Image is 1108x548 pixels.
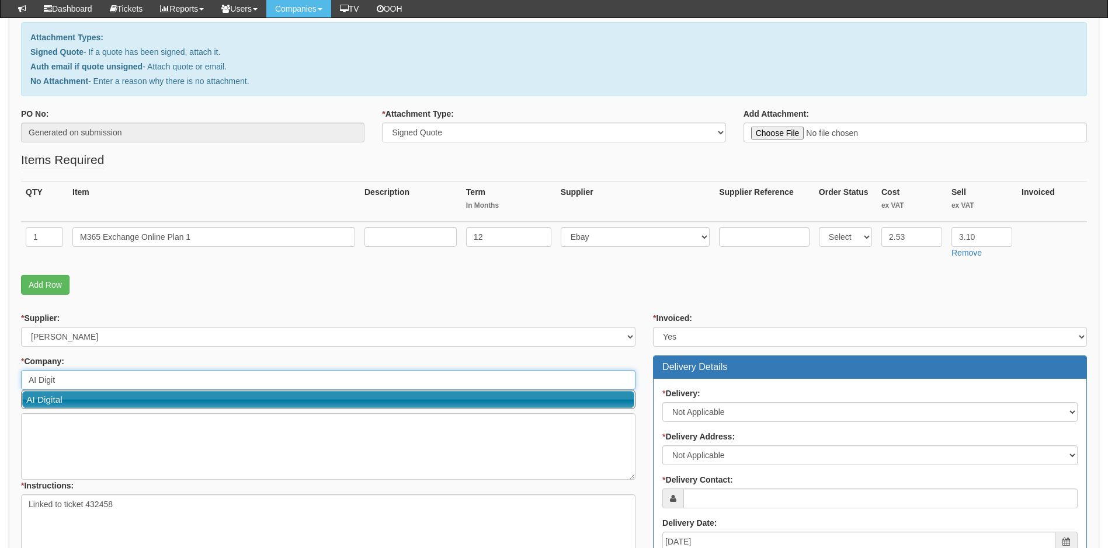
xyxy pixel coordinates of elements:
a: AI Digital [22,391,634,408]
th: Invoiced [1017,181,1087,222]
p: - Enter a reason why there is no attachment. [30,75,1078,87]
legend: Items Required [21,151,104,169]
b: No Attachment [30,76,88,86]
b: Auth email if quote unsigned [30,62,143,71]
th: Description [360,181,461,222]
label: Supplier: [21,312,60,324]
th: Term [461,181,556,222]
label: Instructions: [21,480,74,491]
th: Order Status [814,181,877,222]
small: ex VAT [881,201,942,211]
label: PO No: [21,108,48,120]
h3: Delivery Details [662,362,1078,372]
label: Delivery Address: [662,431,735,442]
p: - If a quote has been signed, attach it. [30,46,1078,58]
label: Invoiced: [653,312,692,324]
a: Remove [951,248,982,257]
label: Delivery Date: [662,517,717,529]
th: Supplier Reference [714,181,814,222]
th: QTY [21,181,68,222]
b: Attachment Types: [30,33,103,42]
label: Company: [21,355,64,367]
a: Add Row [21,275,70,295]
label: Add Attachment: [744,108,809,120]
small: ex VAT [951,201,1012,211]
label: Delivery Contact: [662,474,733,486]
p: - Attach quote or email. [30,61,1078,72]
b: Signed Quote [30,47,84,57]
label: Delivery: [662,388,700,399]
th: Item [68,181,360,222]
label: Attachment Type: [382,108,454,120]
small: In Months [466,201,551,211]
th: Sell [947,181,1017,222]
th: Cost [877,181,947,222]
th: Supplier [556,181,715,222]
